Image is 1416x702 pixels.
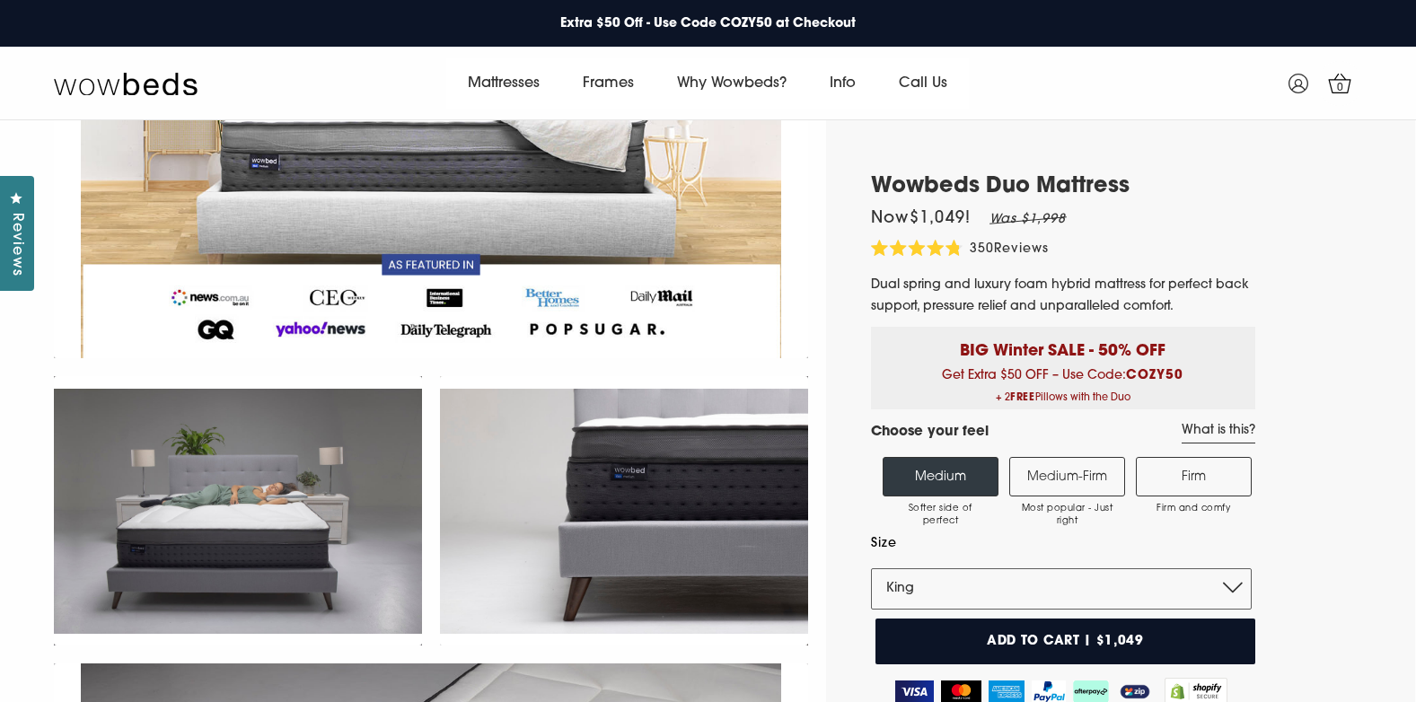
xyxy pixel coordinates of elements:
[989,213,1067,226] em: Was $1,998
[1182,423,1255,443] a: What is this?
[561,58,655,109] a: Frames
[994,242,1049,256] span: Reviews
[1317,61,1362,106] a: 0
[883,457,998,496] label: Medium
[871,278,1249,313] span: Dual spring and luxury foam hybrid mattress for perfect back support, pressure relief and unparal...
[808,58,877,109] a: Info
[871,211,972,227] span: Now $1,049 !
[884,387,1242,409] span: + 2 Pillows with the Duo
[1146,503,1242,515] span: Firm and comfy
[1009,457,1125,496] label: Medium-Firm
[655,58,808,109] a: Why Wowbeds?
[551,5,865,42] a: Extra $50 Off - Use Code COZY50 at Checkout
[446,58,561,109] a: Mattresses
[1010,393,1035,403] b: FREE
[1332,79,1350,97] span: 0
[1136,457,1252,496] label: Firm
[4,213,28,276] span: Reviews
[1019,503,1115,528] span: Most popular - Just right
[884,369,1242,409] span: Get Extra $50 OFF – Use Code:
[54,71,198,96] img: Wow Beds Logo
[871,174,1255,200] h1: Wowbeds Duo Mattress
[877,58,969,109] a: Call Us
[893,503,989,528] span: Softer side of perfect
[1126,369,1183,382] b: COZY50
[884,327,1242,364] p: BIG Winter SALE - 50% OFF
[875,619,1255,664] button: Add to cart | $1,049
[970,242,994,256] span: 350
[871,532,1252,555] label: Size
[871,240,1049,260] div: 350Reviews
[871,423,989,443] h4: Choose your feel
